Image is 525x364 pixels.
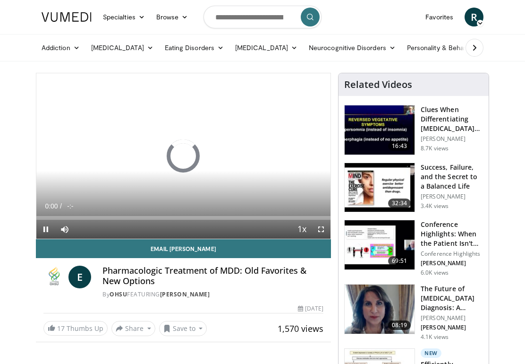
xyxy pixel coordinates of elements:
[36,73,330,239] video-js: Video Player
[421,202,449,210] p: 3.4K views
[421,269,449,277] p: 6.0K views
[421,220,483,248] h3: Conference Highlights: When the Patient Isn't Getting Better - A Psy…
[388,199,411,208] span: 32:34
[421,193,483,200] p: [PERSON_NAME]
[298,304,323,313] div: [DATE]
[345,220,415,269] img: 4362ec9e-0993-4580-bfd4-8e18d57e1d49.150x105_q85_crop-smart_upscale.jpg
[421,314,483,322] p: [PERSON_NAME]
[159,38,229,57] a: Eating Disorders
[36,38,85,57] a: Addiction
[421,324,483,331] p: [PERSON_NAME]
[345,105,415,155] img: a6520382-d332-4ed3-9891-ee688fa49237.150x105_q85_crop-smart_upscale.jpg
[36,216,330,220] div: Progress Bar
[344,105,483,155] a: 16:43 Clues When Differentiating [MEDICAL_DATA] from MDD [PERSON_NAME] 8.7K views
[401,38,521,57] a: Personality & Behavior Disorders
[345,163,415,212] img: 7307c1c9-cd96-462b-8187-bd7a74dc6cb1.150x105_q85_crop-smart_upscale.jpg
[421,260,483,267] p: [PERSON_NAME]
[43,321,108,336] a: 17 Thumbs Up
[102,290,323,299] div: By FEATURING
[421,250,483,258] p: Conference Highlights
[312,220,330,239] button: Fullscreen
[42,12,92,22] img: VuMedi Logo
[85,38,159,57] a: [MEDICAL_DATA]
[421,284,483,312] h3: The Future of [MEDICAL_DATA] Diagnosis: A Game-Changing [MEDICAL_DATA]
[102,266,323,286] h4: Pharmacologic Treatment of MDD: Old Favorites & New Options
[97,8,151,26] a: Specialties
[344,163,483,213] a: 32:34 Success, Failure, and the Secret to a Balanced Life [PERSON_NAME] 3.4K views
[293,220,312,239] button: Playback Rate
[55,220,74,239] button: Mute
[67,202,73,210] span: -:-
[159,321,207,336] button: Save to
[421,145,449,152] p: 8.7K views
[420,8,459,26] a: Favorites
[345,285,415,334] img: db580a60-f510-4a79-8dc4-8580ce2a3e19.png.150x105_q85_crop-smart_upscale.png
[36,239,331,258] a: Email [PERSON_NAME]
[43,266,65,288] img: OHSU
[203,6,322,28] input: Search topics, interventions
[344,284,483,341] a: 08:19 The Future of [MEDICAL_DATA] Diagnosis: A Game-Changing [MEDICAL_DATA] [PERSON_NAME] [PERSO...
[110,290,127,298] a: OHSU
[303,38,401,57] a: Neurocognitive Disorders
[421,163,483,191] h3: Success, Failure, and the Secret to a Balanced Life
[388,321,411,330] span: 08:19
[344,79,412,90] h4: Related Videos
[151,8,194,26] a: Browse
[278,323,323,334] span: 1,570 views
[388,256,411,266] span: 69:51
[229,38,303,57] a: [MEDICAL_DATA]
[57,324,65,333] span: 17
[111,321,155,336] button: Share
[36,220,55,239] button: Pause
[60,202,62,210] span: /
[68,266,91,288] a: E
[421,135,483,143] p: [PERSON_NAME]
[160,290,210,298] a: [PERSON_NAME]
[344,220,483,277] a: 69:51 Conference Highlights: When the Patient Isn't Getting Better - A Psy… Conference Highlights...
[388,141,411,151] span: 16:43
[421,333,449,341] p: 4.1K views
[421,348,441,358] p: New
[421,105,483,133] h3: Clues When Differentiating [MEDICAL_DATA] from MDD
[45,202,58,210] span: 0:00
[465,8,483,26] a: R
